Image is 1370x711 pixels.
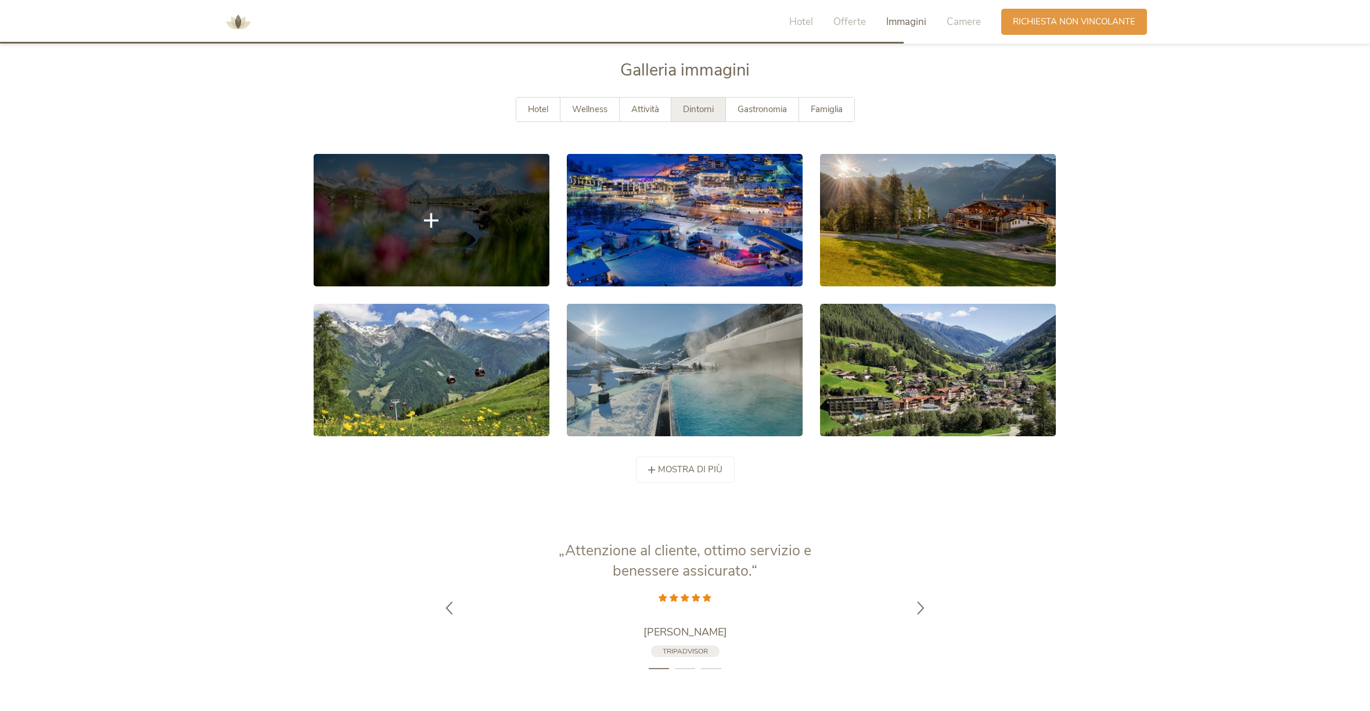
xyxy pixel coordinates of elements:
span: Attività [631,103,659,115]
span: [PERSON_NAME] [643,625,727,639]
img: AMONTI & LUNARIS Wellnessresort [221,5,256,39]
span: Dintorni [683,103,714,115]
span: Tripadvisor [663,647,708,656]
span: Wellness [572,103,607,115]
span: Camere [947,15,981,28]
a: [PERSON_NAME] [540,625,830,640]
span: mostra di più [658,464,722,476]
span: Famiglia [811,103,843,115]
a: AMONTI & LUNARIS Wellnessresort [221,17,256,26]
span: „Attenzione al cliente, ottimo servizio e benessere assicurato.“ [559,541,811,581]
a: Tripadvisor [651,645,720,658]
span: Gastronomia [738,103,787,115]
span: Immagini [886,15,926,28]
span: Galleria immagini [620,59,750,81]
span: Hotel [789,15,813,28]
span: Richiesta non vincolante [1013,16,1135,28]
span: Hotel [528,103,548,115]
span: Offerte [833,15,866,28]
